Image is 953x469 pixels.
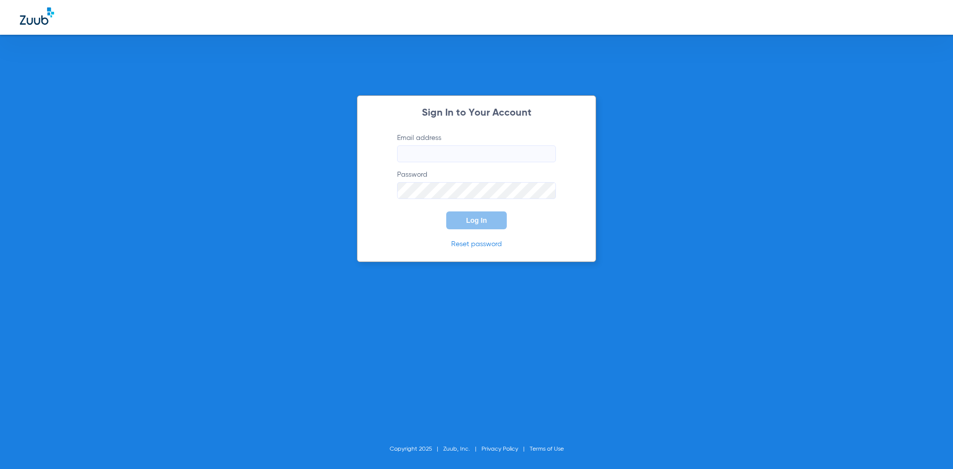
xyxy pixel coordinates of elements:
[446,211,507,229] button: Log In
[481,446,518,452] a: Privacy Policy
[390,444,443,454] li: Copyright 2025
[466,216,487,224] span: Log In
[397,182,556,199] input: Password
[903,421,953,469] iframe: Chat Widget
[397,170,556,199] label: Password
[397,133,556,162] label: Email address
[382,108,571,118] h2: Sign In to Your Account
[530,446,564,452] a: Terms of Use
[443,444,481,454] li: Zuub, Inc.
[20,7,54,25] img: Zuub Logo
[397,145,556,162] input: Email address
[451,241,502,248] a: Reset password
